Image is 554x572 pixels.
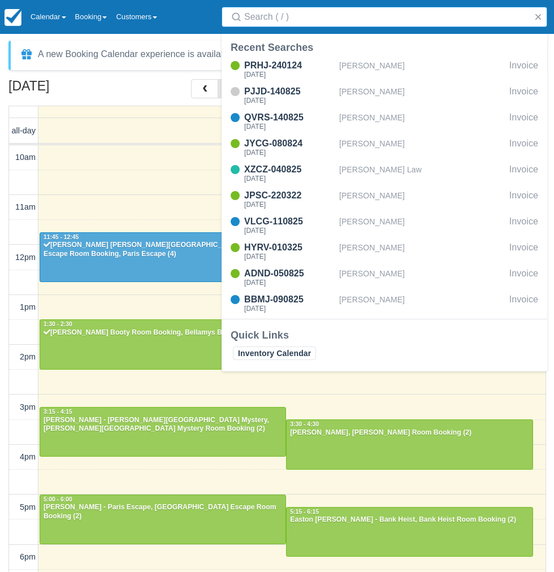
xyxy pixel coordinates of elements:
[44,234,79,240] span: 11:45 - 12:45
[244,85,335,98] div: PJJD-140825
[222,293,547,314] a: BBMJ-090825[DATE][PERSON_NAME]Invoice
[509,111,538,132] div: Invoice
[244,293,335,306] div: BBMJ-090825
[339,59,505,80] div: [PERSON_NAME]
[43,503,283,521] div: [PERSON_NAME] - Paris Escape, [GEOGRAPHIC_DATA] Escape Room Booking (2)
[222,59,547,80] a: PRHJ-240124[DATE][PERSON_NAME]Invoice
[15,202,36,211] span: 11am
[43,241,530,259] div: [PERSON_NAME] [PERSON_NAME][GEOGRAPHIC_DATA] Mystery Room Booking, [PERSON_NAME][GEOGRAPHIC_DATA]...
[339,293,505,314] div: [PERSON_NAME]
[339,137,505,158] div: [PERSON_NAME]
[244,59,335,72] div: PRHJ-240124
[222,137,547,158] a: JYCG-080824[DATE][PERSON_NAME]Invoice
[222,85,547,106] a: PJJD-140825[DATE][PERSON_NAME]Invoice
[339,111,505,132] div: [PERSON_NAME]
[509,189,538,210] div: Invoice
[40,232,533,282] a: 11:45 - 12:45[PERSON_NAME] [PERSON_NAME][GEOGRAPHIC_DATA] Mystery Room Booking, [PERSON_NAME][GEO...
[339,85,505,106] div: [PERSON_NAME]
[44,321,72,327] span: 1:30 - 2:30
[8,79,152,100] h2: [DATE]
[20,302,36,311] span: 1pm
[15,253,36,262] span: 12pm
[244,97,335,104] div: [DATE]
[5,9,21,26] img: checkfront-main-nav-mini-logo.png
[509,293,538,314] div: Invoice
[244,253,335,260] div: [DATE]
[231,41,538,54] div: Recent Searches
[43,416,283,434] div: [PERSON_NAME] - [PERSON_NAME][GEOGRAPHIC_DATA] Mystery, [PERSON_NAME][GEOGRAPHIC_DATA] Mystery Ro...
[44,496,72,502] span: 5:00 - 6:00
[40,407,286,457] a: 3:15 - 4:15[PERSON_NAME] - [PERSON_NAME][GEOGRAPHIC_DATA] Mystery, [PERSON_NAME][GEOGRAPHIC_DATA]...
[12,126,36,135] span: all-day
[509,85,538,106] div: Invoice
[244,149,335,156] div: [DATE]
[244,241,335,254] div: HYRV-010325
[244,123,335,130] div: [DATE]
[244,227,335,234] div: [DATE]
[222,267,547,288] a: ADND-050825[DATE][PERSON_NAME]Invoice
[40,319,286,369] a: 1:30 - 2:30[PERSON_NAME] Booty Room Booking, Bellamys Booty (2)
[289,428,529,437] div: [PERSON_NAME], [PERSON_NAME] Room Booking (2)
[244,111,335,124] div: QVRS-140825
[244,137,335,150] div: JYCG-080824
[38,47,236,61] div: A new Booking Calendar experience is available!
[244,7,529,27] input: Search ( / )
[286,507,533,557] a: 5:15 - 6:15Easton [PERSON_NAME] - Bank Heist, Bank Heist Room Booking (2)
[509,241,538,262] div: Invoice
[244,305,335,312] div: [DATE]
[44,409,72,415] span: 3:15 - 4:15
[244,71,335,78] div: [DATE]
[222,163,547,184] a: XZCZ-040825[DATE][PERSON_NAME] LawInvoice
[509,59,538,80] div: Invoice
[20,402,36,411] span: 3pm
[339,163,505,184] div: [PERSON_NAME] Law
[231,328,538,342] div: Quick Links
[509,137,538,158] div: Invoice
[339,267,505,288] div: [PERSON_NAME]
[244,163,335,176] div: XZCZ-040825
[509,215,538,236] div: Invoice
[20,452,36,461] span: 4pm
[218,79,259,98] button: [DATE]
[244,189,335,202] div: JPSC-220322
[286,419,533,469] a: 3:30 - 4:30[PERSON_NAME], [PERSON_NAME] Room Booking (2)
[222,215,547,236] a: VLCG-110825[DATE][PERSON_NAME]Invoice
[20,502,36,512] span: 5pm
[222,241,547,262] a: HYRV-010325[DATE][PERSON_NAME]Invoice
[233,346,316,360] a: Inventory Calendar
[222,189,547,210] a: JPSC-220322[DATE][PERSON_NAME]Invoice
[290,421,319,427] span: 3:30 - 4:30
[244,215,335,228] div: VLCG-110825
[289,515,529,525] div: Easton [PERSON_NAME] - Bank Heist, Bank Heist Room Booking (2)
[20,352,36,361] span: 2pm
[244,267,335,280] div: ADND-050825
[15,153,36,162] span: 10am
[290,509,319,515] span: 5:15 - 6:15
[43,328,283,337] div: [PERSON_NAME] Booty Room Booking, Bellamys Booty (2)
[244,175,335,182] div: [DATE]
[40,495,286,544] a: 5:00 - 6:00[PERSON_NAME] - Paris Escape, [GEOGRAPHIC_DATA] Escape Room Booking (2)
[339,241,505,262] div: [PERSON_NAME]
[244,201,335,208] div: [DATE]
[339,189,505,210] div: [PERSON_NAME]
[509,267,538,288] div: Invoice
[244,279,335,286] div: [DATE]
[20,552,36,561] span: 6pm
[509,163,538,184] div: Invoice
[339,215,505,236] div: [PERSON_NAME]
[222,111,547,132] a: QVRS-140825[DATE][PERSON_NAME]Invoice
